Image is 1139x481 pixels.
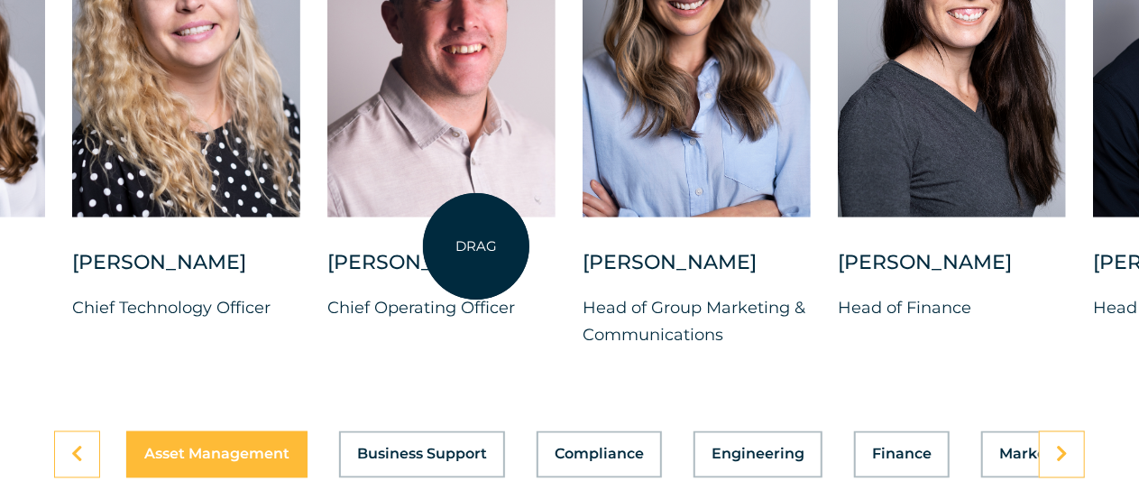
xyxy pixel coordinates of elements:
[999,448,1077,462] span: Marketing
[872,448,932,462] span: Finance
[357,448,487,462] span: Business Support
[712,448,804,462] span: Engineering
[583,249,811,294] div: [PERSON_NAME]
[555,448,644,462] span: Compliance
[583,294,811,348] p: Head of Group Marketing & Communications
[327,249,556,294] div: [PERSON_NAME]
[72,294,300,321] p: Chief Technology Officer
[327,294,556,321] p: Chief Operating Officer
[838,294,1066,321] p: Head of Finance
[144,448,289,462] span: Asset Management
[838,249,1066,294] div: [PERSON_NAME]
[72,249,300,294] div: [PERSON_NAME]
